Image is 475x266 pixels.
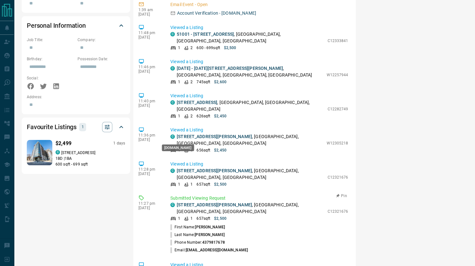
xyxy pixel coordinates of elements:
p: W12257944 [326,72,348,78]
p: 11:36 pm [138,133,161,137]
button: Pin [332,193,351,199]
span: [PERSON_NAME] [195,225,225,229]
p: 1 days [113,141,125,146]
div: condos.ca [170,168,175,173]
p: 600 - 699 sqft [197,45,220,51]
p: [DATE] [138,206,161,210]
div: condos.ca [170,134,175,139]
p: 657 sqft [197,216,210,221]
p: Email: [170,247,248,253]
p: 11:48 pm [138,31,161,35]
p: $2,500 [214,181,226,187]
p: W12305218 [326,140,348,146]
p: Viewed a Listing [170,24,348,31]
p: , [GEOGRAPHIC_DATA], [GEOGRAPHIC_DATA], [GEOGRAPHIC_DATA] [177,202,324,215]
p: $2,500 [214,216,226,221]
p: 1 [178,181,180,187]
p: 1 BD | 1 BA [56,156,125,161]
div: [DOMAIN_NAME] [162,144,194,151]
p: Social: [27,75,74,81]
h2: Personal Information [27,20,86,31]
span: 4379817678 [202,240,225,245]
img: Favourited listing [20,140,59,165]
p: 1 [178,79,180,85]
p: 656 sqft [197,147,210,153]
p: C12321676 [327,209,348,214]
p: [STREET_ADDRESS] [61,150,95,156]
p: $2,500 [224,45,236,51]
div: condos.ca [170,32,175,36]
p: Viewed a Listing [170,161,348,167]
div: condos.ca [170,100,175,105]
p: , [GEOGRAPHIC_DATA], [GEOGRAPHIC_DATA], [GEOGRAPHIC_DATA] [177,133,323,147]
p: Viewed a Listing [170,127,348,133]
p: Account Verification - [DOMAIN_NAME] [177,10,256,17]
p: Job Title: [27,37,74,43]
p: $2,499 [56,140,71,147]
p: [DATE] [138,35,161,40]
p: Possession Date: [78,56,125,62]
a: S1001 - [STREET_ADDRESS] [177,32,234,37]
p: [DATE] [138,69,161,74]
p: [DATE] [138,137,161,142]
p: 1 [178,113,180,119]
p: 1 [81,123,84,130]
div: condos.ca [170,66,175,70]
a: [STREET_ADDRESS][PERSON_NAME] [177,168,252,173]
p: 1 [178,216,180,221]
p: Address: [27,94,125,100]
p: [DATE] [138,12,161,17]
p: [DATE] [138,172,161,176]
p: 2 [190,113,193,119]
p: Company: [78,37,125,43]
p: 745 sqft [197,79,210,85]
p: 11:27 pm [138,201,161,206]
p: 1 [190,181,193,187]
div: condos.ca [56,150,60,154]
p: 626 sqft [197,113,210,119]
span: [PERSON_NAME] [195,233,224,237]
p: 657 sqft [197,181,210,187]
p: 600 sqft - 699 sqft [56,161,125,167]
p: [DATE] [138,103,161,108]
p: $2,450 [214,113,226,119]
div: Personal Information [27,18,125,33]
p: C12282749 [327,106,348,112]
p: 11:40 pm [138,99,161,103]
div: Favourite Listings1 [27,119,125,135]
a: Favourited listing$2,4991 dayscondos.ca[STREET_ADDRESS]1BD |1BA600 sqft - 699 sqft [27,138,125,167]
p: , [GEOGRAPHIC_DATA], [GEOGRAPHIC_DATA], [GEOGRAPHIC_DATA] [177,31,324,44]
p: 11:28 pm [138,167,161,172]
p: C12333841 [327,38,348,44]
p: $2,450 [214,147,226,153]
p: $2,600 [214,79,226,85]
p: , [GEOGRAPHIC_DATA], [GEOGRAPHIC_DATA], [GEOGRAPHIC_DATA] [177,167,324,181]
span: [EMAIL_ADDRESS][DOMAIN_NAME] [186,248,248,252]
p: Birthday: [27,56,74,62]
p: 2 [190,45,193,51]
a: [DATE] - [DATE][STREET_ADDRESS][PERSON_NAME] [177,66,283,71]
p: 2 [190,79,193,85]
p: Viewed a Listing [170,92,348,99]
p: Email Event - Open [170,1,348,8]
p: Last Name: [170,232,225,238]
p: Viewed a Listing [170,58,348,65]
p: 11:46 pm [138,65,161,69]
a: [STREET_ADDRESS] [177,100,217,105]
p: , [GEOGRAPHIC_DATA], [GEOGRAPHIC_DATA], [GEOGRAPHIC_DATA] [177,65,323,78]
p: First Name: [170,224,225,230]
p: , [GEOGRAPHIC_DATA], [GEOGRAPHIC_DATA], [GEOGRAPHIC_DATA] [177,99,324,113]
p: 1 [178,45,180,51]
a: [STREET_ADDRESS][PERSON_NAME] [177,202,252,207]
a: [STREET_ADDRESS][PERSON_NAME] [177,134,252,139]
p: C12321676 [327,174,348,180]
p: 1:39 am [138,8,161,12]
p: Submitted Viewing Request [170,195,348,202]
h2: Favourite Listings [27,122,77,132]
div: condos.ca [170,203,175,207]
p: Phone Number: [170,240,225,245]
p: 1 [190,216,193,221]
